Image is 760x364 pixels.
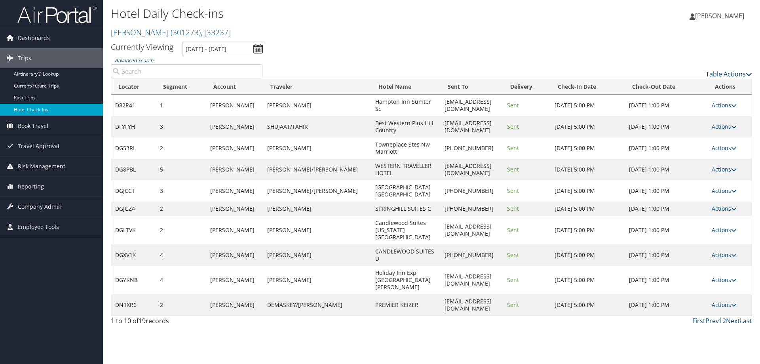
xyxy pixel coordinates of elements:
[156,116,206,137] td: 3
[18,136,59,156] span: Travel Approval
[206,159,264,180] td: [PERSON_NAME]
[111,64,262,78] input: Advanced Search
[441,79,503,95] th: Sent To: activate to sort column ascending
[263,202,371,216] td: [PERSON_NAME]
[111,159,156,180] td: DG8PBL
[712,187,737,194] a: Actions
[371,244,441,266] td: CANDLEWOOD SUITES D
[371,294,441,316] td: PREMIER KEIZER
[263,95,371,116] td: [PERSON_NAME]
[551,202,625,216] td: [DATE] 5:00 PM
[111,244,156,266] td: DGXV1X
[206,294,264,316] td: [PERSON_NAME]
[18,217,59,237] span: Employee Tools
[507,123,519,130] span: Sent
[625,202,708,216] td: [DATE] 1:00 PM
[156,137,206,159] td: 2
[115,57,153,64] a: Advanced Search
[156,95,206,116] td: 1
[111,27,231,38] a: [PERSON_NAME]
[263,216,371,244] td: [PERSON_NAME]
[156,244,206,266] td: 4
[171,27,201,38] span: ( 301273 )
[371,116,441,137] td: Best Western Plus Hill Country
[182,42,265,56] input: [DATE] - [DATE]
[708,79,752,95] th: Actions
[507,205,519,212] span: Sent
[706,70,752,78] a: Table Actions
[111,294,156,316] td: DN1XR6
[507,166,519,173] span: Sent
[441,294,503,316] td: [EMAIL_ADDRESS][DOMAIN_NAME]
[139,316,146,325] span: 19
[371,180,441,202] td: [GEOGRAPHIC_DATA] [GEOGRAPHIC_DATA]
[206,266,264,294] td: [PERSON_NAME]
[111,137,156,159] td: DG53RL
[111,216,156,244] td: DGLTVK
[156,159,206,180] td: 5
[551,216,625,244] td: [DATE] 5:00 PM
[551,266,625,294] td: [DATE] 5:00 PM
[507,251,519,259] span: Sent
[712,166,737,173] a: Actions
[206,79,264,95] th: Account: activate to sort column ascending
[551,116,625,137] td: [DATE] 5:00 PM
[441,244,503,266] td: [PHONE_NUMBER]
[371,266,441,294] td: Holiday Inn Exp [GEOGRAPHIC_DATA][PERSON_NAME]
[507,226,519,234] span: Sent
[712,101,737,109] a: Actions
[206,137,264,159] td: [PERSON_NAME]
[712,301,737,309] a: Actions
[371,95,441,116] td: Hampton Inn Sumter Sc
[156,79,206,95] th: Segment: activate to sort column ascending
[722,316,726,325] a: 2
[507,101,519,109] span: Sent
[111,266,156,294] td: DGYKN8
[441,116,503,137] td: [EMAIL_ADDRESS][DOMAIN_NAME]
[371,159,441,180] td: WESTERN TRAVELLER HOTEL
[18,156,65,176] span: Risk Management
[111,5,538,22] h1: Hotel Daily Check-ins
[441,137,503,159] td: [PHONE_NUMBER]
[156,180,206,202] td: 3
[18,28,50,48] span: Dashboards
[111,79,156,95] th: Locator: activate to sort column ascending
[371,216,441,244] td: Candlewood Suites [US_STATE][GEOGRAPHIC_DATA]
[18,48,31,68] span: Trips
[625,95,708,116] td: [DATE] 1:00 PM
[156,266,206,294] td: 4
[263,244,371,266] td: [PERSON_NAME]
[263,159,371,180] td: [PERSON_NAME]/[PERSON_NAME]
[625,79,708,95] th: Check-Out Date: activate to sort column ascending
[111,316,262,330] div: 1 to 10 of records
[712,205,737,212] a: Actions
[441,216,503,244] td: [EMAIL_ADDRESS][DOMAIN_NAME]
[18,197,62,217] span: Company Admin
[740,316,752,325] a: Last
[263,79,371,95] th: Traveler: activate to sort column ascending
[695,11,744,20] span: [PERSON_NAME]
[551,294,625,316] td: [DATE] 5:00 PM
[263,294,371,316] td: DEMASKEY/[PERSON_NAME]
[18,177,44,196] span: Reporting
[507,144,519,152] span: Sent
[712,251,737,259] a: Actions
[156,294,206,316] td: 2
[111,116,156,137] td: DFYFYH
[18,116,48,136] span: Book Travel
[371,202,441,216] td: SPRINGHILL SUITES C
[726,316,740,325] a: Next
[625,159,708,180] td: [DATE] 1:00 PM
[625,244,708,266] td: [DATE] 1:00 PM
[371,137,441,159] td: Towneplace Stes Nw Marriott
[371,79,441,95] th: Hotel Name: activate to sort column ascending
[441,159,503,180] td: [EMAIL_ADDRESS][DOMAIN_NAME]
[503,79,551,95] th: Delivery: activate to sort column ascending
[206,216,264,244] td: [PERSON_NAME]
[551,180,625,202] td: [DATE] 5:00 PM
[507,276,519,284] span: Sent
[705,316,719,325] a: Prev
[441,180,503,202] td: [PHONE_NUMBER]
[625,216,708,244] td: [DATE] 1:00 PM
[111,202,156,216] td: DGJGZ4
